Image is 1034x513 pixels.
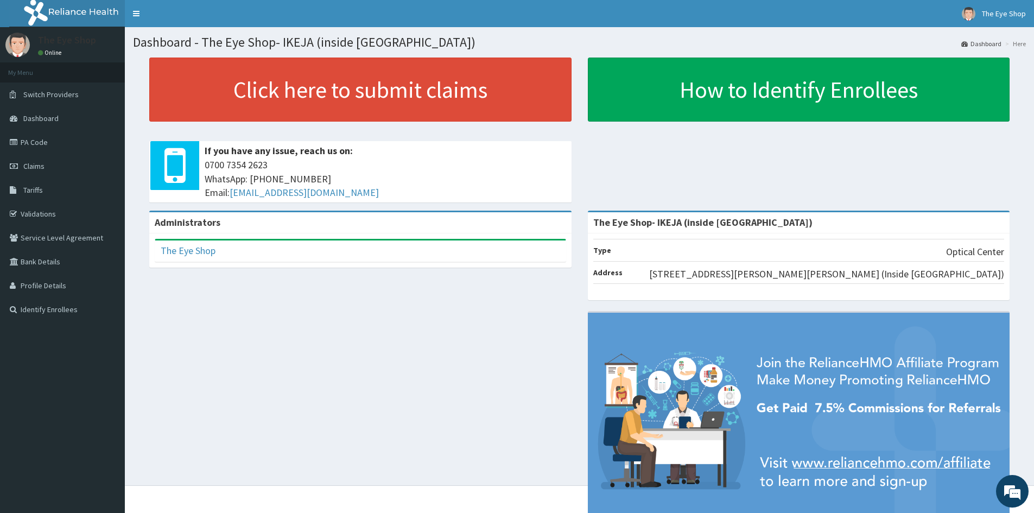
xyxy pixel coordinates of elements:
[23,113,59,123] span: Dashboard
[593,216,813,229] strong: The Eye Shop- IKEJA (inside [GEOGRAPHIC_DATA])
[155,216,220,229] b: Administrators
[63,137,150,246] span: We're online!
[20,54,44,81] img: d_794563401_company_1708531726252_794563401
[946,245,1004,259] p: Optical Center
[205,158,566,200] span: 0700 7354 2623 WhatsApp: [PHONE_NUMBER] Email:
[649,267,1004,281] p: [STREET_ADDRESS][PERSON_NAME][PERSON_NAME] (Inside [GEOGRAPHIC_DATA])
[593,268,623,277] b: Address
[593,245,611,255] b: Type
[133,35,1026,49] h1: Dashboard - The Eye Shop- IKEJA (inside [GEOGRAPHIC_DATA])
[5,33,30,57] img: User Image
[56,61,182,75] div: Chat with us now
[149,58,572,122] a: Click here to submit claims
[38,49,64,56] a: Online
[205,144,353,157] b: If you have any issue, reach us on:
[1003,39,1026,48] li: Here
[961,39,1001,48] a: Dashboard
[23,161,45,171] span: Claims
[588,58,1010,122] a: How to Identify Enrollees
[23,185,43,195] span: Tariffs
[230,186,379,199] a: [EMAIL_ADDRESS][DOMAIN_NAME]
[5,296,207,334] textarea: Type your message and hit 'Enter'
[962,7,975,21] img: User Image
[23,90,79,99] span: Switch Providers
[38,35,96,45] p: The Eye Shop
[161,244,215,257] a: The Eye Shop
[178,5,204,31] div: Minimize live chat window
[982,9,1026,18] span: The Eye Shop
